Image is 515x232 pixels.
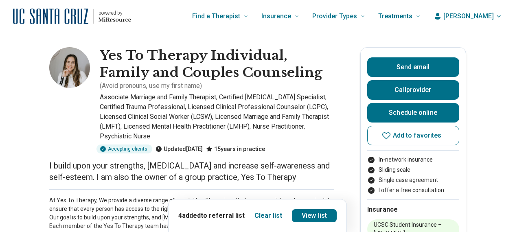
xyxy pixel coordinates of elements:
[393,132,442,139] span: Add to favorites
[367,186,459,195] li: I offer a free consultation
[367,126,459,145] button: Add to favorites
[367,155,459,164] li: In-network insurance
[49,196,334,230] p: At Yes To Therapy, We provide a diverse range of mental health services that are accessible and c...
[201,212,245,219] span: to referral list
[100,81,202,91] p: ( Avoid pronouns, use my first name )
[13,3,131,29] a: Home page
[100,92,334,141] p: Associate Marriage and Family Therapist, Certified [MEDICAL_DATA] Specialist, Certified Trauma Pr...
[378,11,412,22] span: Treatments
[312,11,357,22] span: Provider Types
[367,103,459,123] a: Schedule online
[49,47,90,88] img: Yes To Therapy Individual, Family and Couples Counseling, Associate Marriage and Family Therapist
[254,211,282,221] button: Clear list
[292,209,337,222] a: View list
[367,155,459,195] ul: Payment options
[434,11,502,21] button: [PERSON_NAME]
[367,80,459,100] button: Callprovider
[99,10,131,16] p: powered by
[100,47,334,81] h1: Yes To Therapy Individual, Family and Couples Counseling
[367,205,459,214] h2: Insurance
[206,144,265,153] div: 15 years in practice
[367,57,459,77] button: Send email
[178,211,245,221] p: 4 added
[443,11,494,21] span: [PERSON_NAME]
[96,144,152,153] div: Accepting clients
[367,166,459,174] li: Sliding scale
[261,11,291,22] span: Insurance
[156,144,203,153] div: Updated [DATE]
[49,160,334,183] p: I build upon your strengths, [MEDICAL_DATA] and increase self-awareness and self-esteem. I am als...
[367,176,459,184] li: Single case agreement
[192,11,240,22] span: Find a Therapist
